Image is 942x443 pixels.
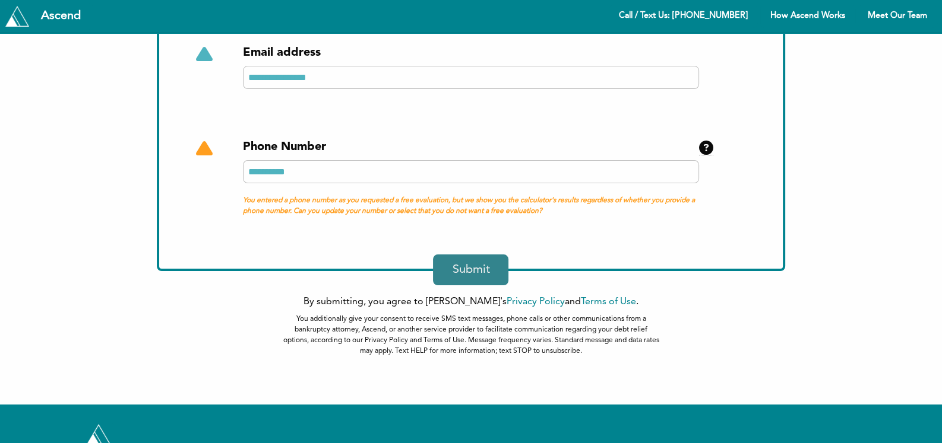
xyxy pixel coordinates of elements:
[609,5,758,28] a: Call / Text Us: [PHONE_NUMBER]
[858,5,937,28] a: Meet Our Team
[31,10,90,22] div: Ascend
[581,297,636,307] a: Terms of Use
[283,314,659,356] div: You additionally give your consent to receive SMS text messages, phone calls or other communicati...
[2,3,93,29] a: Tryascend.com Ascend
[507,297,565,307] a: Privacy Policy
[243,44,699,61] div: Email address
[243,195,699,216] span: You entered a phone number as you requested a free evaluation, but we show you the calculator's r...
[433,254,508,285] button: Submit
[157,295,785,356] div: By submitting, you agree to [PERSON_NAME]'s and .
[760,5,855,28] a: How Ascend Works
[243,139,699,155] div: Phone Number
[5,6,29,26] img: Tryascend.com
